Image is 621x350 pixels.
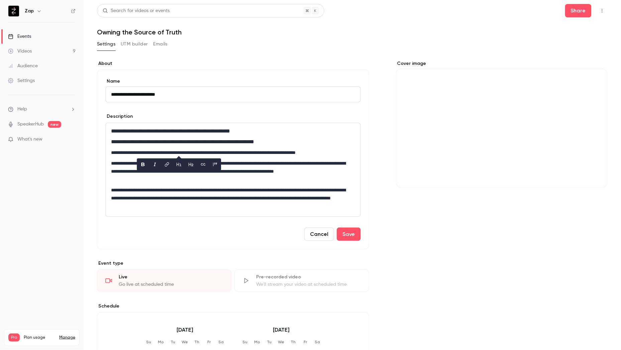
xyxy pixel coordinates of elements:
button: Share [565,4,592,17]
div: LiveGo live at scheduled time [97,269,232,292]
div: Live [119,274,223,280]
div: Pre-recorded video [256,274,361,280]
p: Tu [264,339,275,345]
p: Sa [216,339,226,345]
p: Sa [312,339,323,345]
p: Event type [97,260,369,267]
div: Audience [8,63,38,69]
section: description [105,123,361,217]
button: link [162,159,172,170]
div: Settings [8,77,35,84]
div: Go live at scheduled time [119,281,223,288]
p: Tu [168,339,178,345]
img: Zap [8,6,19,16]
p: Th [192,339,202,345]
span: Plan usage [24,335,55,340]
p: We [276,339,287,345]
label: About [97,60,369,67]
button: UTM builder [121,39,148,50]
div: editor [106,123,360,216]
p: Th [288,339,299,345]
span: Help [17,106,27,113]
p: Su [240,339,250,345]
span: What's new [17,136,42,143]
p: Fr [300,339,311,345]
button: Save [337,228,361,241]
label: Description [105,113,133,120]
p: [DATE] [240,326,323,334]
label: Cover image [396,60,608,67]
div: We'll stream your video at scheduled time [256,281,361,288]
a: Manage [59,335,75,340]
p: Mo [156,339,166,345]
button: Settings [97,39,115,50]
p: [DATE] [143,326,226,334]
div: Events [8,33,31,40]
p: Su [143,339,154,345]
h1: Owning the Source of Truth [97,28,608,36]
span: new [48,121,61,128]
p: We [180,339,190,345]
span: Pro [8,334,20,342]
label: Name [105,78,361,85]
section: Cover image [396,60,608,188]
p: Mo [252,339,263,345]
p: Fr [204,339,214,345]
li: help-dropdown-opener [8,106,76,113]
div: Pre-recorded videoWe'll stream your video at scheduled time [234,269,369,292]
a: SpeakerHub [17,121,44,128]
div: Search for videos or events [103,7,170,14]
button: italic [149,159,160,170]
button: Cancel [304,228,334,241]
button: bold [137,159,148,170]
div: Videos [8,48,32,55]
h6: Zap [25,8,34,14]
button: Emails [153,39,168,50]
p: Schedule [97,303,369,310]
button: blockquote [210,159,220,170]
